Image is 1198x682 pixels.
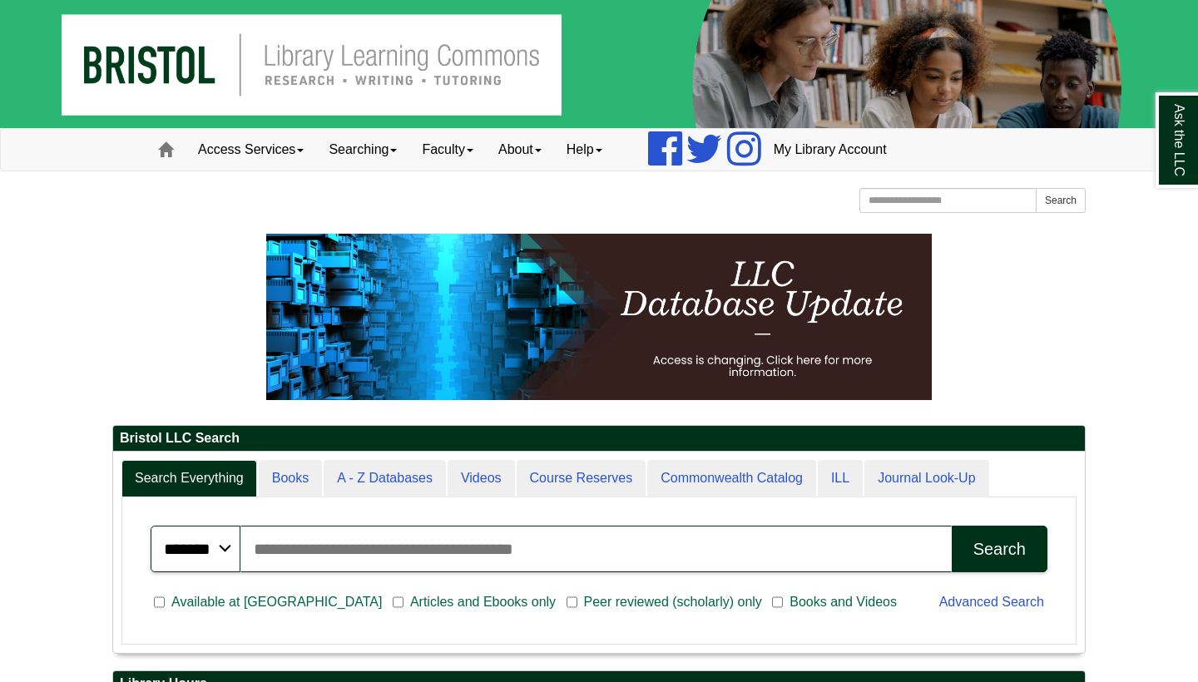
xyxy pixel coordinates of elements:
[772,595,783,610] input: Books and Videos
[939,595,1044,609] a: Advanced Search
[393,595,403,610] input: Articles and Ebooks only
[154,595,165,610] input: Available at [GEOGRAPHIC_DATA]
[1036,188,1086,213] button: Search
[973,540,1026,559] div: Search
[113,426,1085,452] h2: Bristol LLC Search
[577,592,769,612] span: Peer reviewed (scholarly) only
[409,129,486,170] a: Faculty
[567,595,577,610] input: Peer reviewed (scholarly) only
[761,129,899,170] a: My Library Account
[952,526,1047,572] button: Search
[818,460,863,497] a: ILL
[324,460,446,497] a: A - Z Databases
[554,129,615,170] a: Help
[259,460,322,497] a: Books
[165,592,389,612] span: Available at [GEOGRAPHIC_DATA]
[517,460,646,497] a: Course Reserves
[121,460,257,497] a: Search Everything
[486,129,554,170] a: About
[266,234,932,400] img: HTML tutorial
[316,129,409,170] a: Searching
[403,592,562,612] span: Articles and Ebooks only
[783,592,903,612] span: Books and Videos
[864,460,988,497] a: Journal Look-Up
[186,129,316,170] a: Access Services
[448,460,515,497] a: Videos
[647,460,816,497] a: Commonwealth Catalog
